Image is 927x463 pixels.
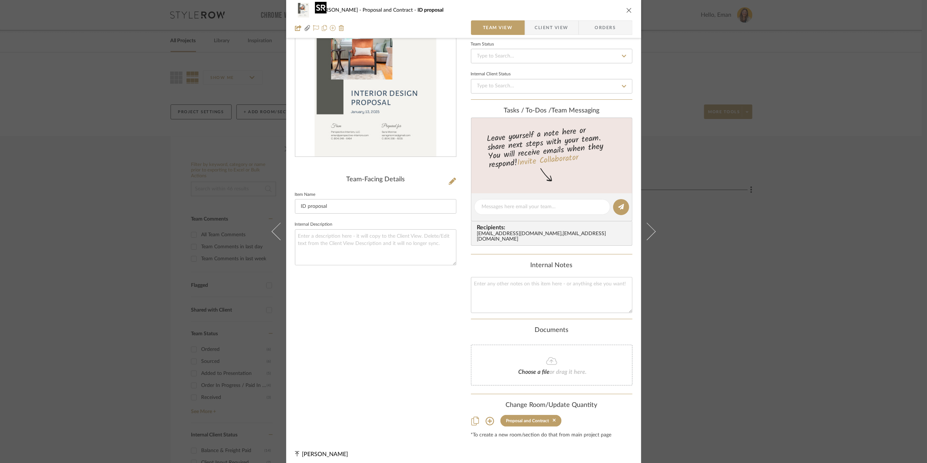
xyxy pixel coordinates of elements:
[471,79,632,94] input: Type to Search…
[363,8,418,13] span: Proposal and Contract
[550,369,587,375] span: or drag it here.
[519,369,550,375] span: Choose a file
[483,20,513,35] span: Team View
[471,72,511,76] div: Internal Client Status
[587,20,624,35] span: Orders
[516,151,579,170] a: Invite Collaborator
[477,231,629,243] div: [EMAIL_ADDRESS][DOMAIN_NAME] , [EMAIL_ADDRESS][DOMAIN_NAME]
[471,43,494,46] div: Team Status
[471,432,632,438] div: *To create a new room/section do that from main project page
[477,224,629,231] span: Recipients:
[295,199,456,214] input: Enter Item Name
[418,8,444,13] span: ID proposal
[295,193,316,197] label: Item Name
[471,49,632,63] input: Type to Search…
[295,176,456,184] div: Team-Facing Details
[504,107,551,114] span: Tasks / To-Dos /
[471,262,632,270] div: Internal Notes
[535,20,568,35] span: Client View
[471,401,632,409] div: Change Room/Update Quantity
[302,451,348,457] span: [PERSON_NAME]
[506,418,549,423] div: Proposal and Contract
[470,123,633,171] div: Leave yourself a note here or share next steps with your team. You will receive emails when they ...
[339,25,344,31] img: Remove from project
[295,3,312,17] img: ec541136-210c-4163-a44a-348b02b8786c_48x40.jpg
[318,8,363,13] span: [PERSON_NAME]
[295,223,333,226] label: Internal Description
[626,7,632,13] button: close
[471,107,632,115] div: team Messaging
[471,327,632,335] div: Documents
